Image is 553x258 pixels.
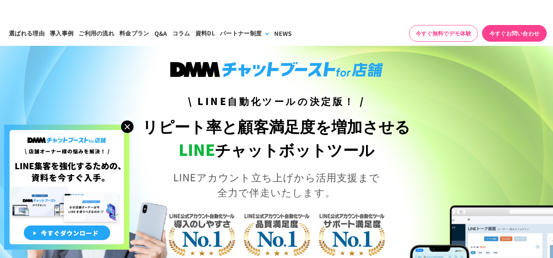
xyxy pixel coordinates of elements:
h1: リピート率と顧客満足度を増加させる チャットボットツール [138,115,415,161]
h3: \ LINE自動化ツールの決定版！ / [138,94,415,108]
p: LINEアカウント立ち上げから活用支援まで 全力で伴走いたします。 [138,170,415,200]
div: パートナー制度 [220,29,262,38]
a: コラム [170,20,193,46]
a: 店舗オーナー様の悩みを解決!LINE集客を狂化するための資料を今すぐ入手! [4,125,129,135]
span: LINE [179,138,215,160]
a: 今すぐお問い合わせ [482,25,547,42]
a: 資料DL [193,20,217,46]
a: 今すぐ無料でデモ体験 [409,25,478,42]
a: 料金プラン [117,20,152,46]
a: 選ばれる理由 [6,20,47,46]
a: NEWS [272,20,294,46]
a: 導入事例 [47,20,76,46]
a: ご利用の流れ [76,20,117,46]
a: Q&A [152,20,170,46]
img: 店舗オーナー様の悩みを解決!LINE集客を狂化するための資料を今すぐ入手! [4,125,129,250]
